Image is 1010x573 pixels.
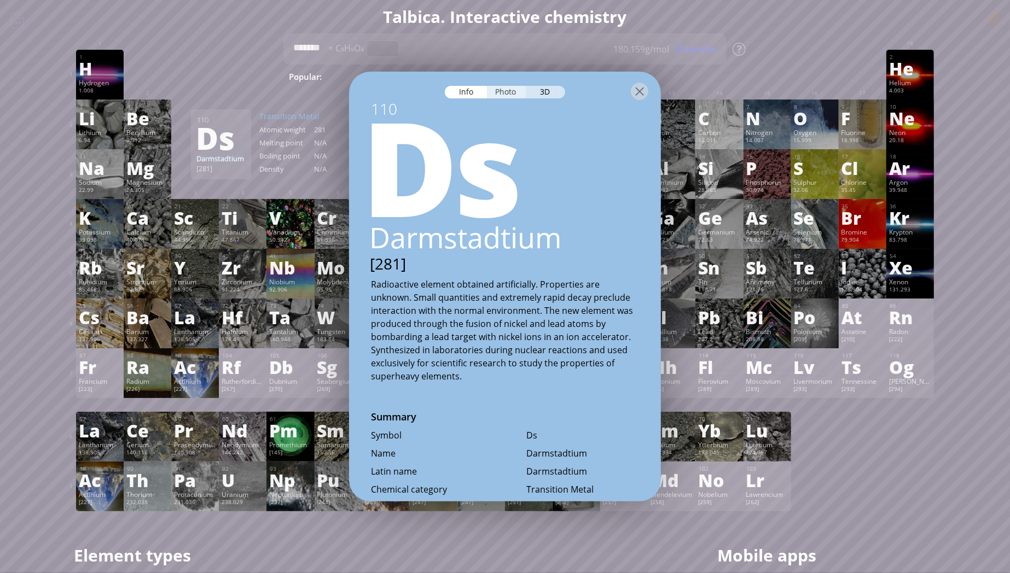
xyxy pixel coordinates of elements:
div: Rubidium [79,277,121,286]
div: 14 [699,153,740,160]
div: 10.81 [651,137,693,145]
div: Iodine [841,277,884,286]
div: 1 [79,54,121,61]
div: Radium [126,377,169,385]
div: 113 [651,352,693,359]
div: 78.971 [794,236,836,245]
div: 204.38 [651,336,693,344]
div: Niobium [269,277,311,286]
div: Selenium [794,227,836,236]
div: Vanadium [269,227,311,236]
div: 58 [127,416,169,423]
div: P [746,159,788,177]
div: [270] [269,385,311,394]
div: 3D [526,86,565,98]
div: 40 [222,253,264,260]
div: 118 [890,352,931,359]
div: Strontium [126,277,169,286]
div: Thallium [651,327,693,336]
div: 74.922 [746,236,788,245]
div: Db [269,358,311,376]
div: [226] [126,385,169,394]
div: 118.71 [698,286,740,295]
div: 91.224 [222,286,264,295]
div: 23 [270,203,311,210]
div: Hydrogen [79,78,121,87]
div: Summary [349,410,661,429]
div: [294] [889,385,931,394]
div: Fluorine [841,128,884,137]
div: [PERSON_NAME] [889,377,931,385]
div: At [841,308,884,326]
div: Fl [698,358,740,376]
div: 79.904 [841,236,884,245]
div: Tantalum [269,327,311,336]
div: 38 [127,253,169,260]
div: Be [126,109,169,127]
div: Indium [651,277,693,286]
div: Cl [841,159,884,177]
div: N [746,109,788,127]
div: Flerovium [698,377,740,385]
div: 18 [890,153,931,160]
div: 39.098 [79,236,121,245]
div: 13 [651,153,693,160]
div: Moscovium [746,377,788,385]
div: Cesium [79,327,121,336]
div: La [174,308,216,326]
div: 22.99 [79,186,121,195]
div: Sn [698,259,740,276]
div: 39 [175,253,216,260]
div: 28.085 [698,186,740,195]
div: Nitrogen [746,128,788,137]
div: Ts [841,358,884,376]
div: Popular: [289,70,330,85]
div: Actinium [174,377,216,385]
div: Radioactive element obtained artificially. Properties are unknown. Small quantities and extremely... [371,278,639,383]
div: Ne [889,109,931,127]
div: [227] [174,385,216,394]
div: Cs [79,308,121,326]
div: 20 [127,203,169,210]
div: Tungsten [317,327,359,336]
div: 57 [79,416,121,423]
div: Ra [126,358,169,376]
span: HCl [522,70,549,83]
div: Bromine [841,227,884,236]
div: H [79,60,121,77]
div: Francium [79,377,121,385]
div: Astatine [841,327,884,336]
div: Kr [889,209,931,226]
div: Aluminium [651,178,693,186]
div: Density [259,164,314,174]
div: 42 [318,253,359,260]
div: 85 [842,302,884,309]
div: 116 [794,352,836,359]
div: 44.956 [174,236,216,245]
div: 127.6 [794,286,836,295]
div: Dubnium [269,377,311,385]
div: 16 [794,153,836,160]
div: Og [889,358,931,376]
div: Sb [746,259,788,276]
div: 2 [890,54,931,61]
div: 81 [651,302,693,309]
div: Tl [651,308,693,326]
div: Gallium [651,227,693,236]
div: 7 [747,103,788,110]
div: Livermorium [794,377,836,385]
div: Ga [651,209,693,226]
div: K [79,209,121,226]
div: 88.906 [174,286,216,295]
div: 32 [699,203,740,210]
div: 117 [842,352,884,359]
div: Nihonium [651,377,693,385]
div: Rb [79,259,121,276]
div: F [841,109,884,127]
div: 50.942 [269,236,311,245]
div: 41 [270,253,311,260]
div: 180.948 [269,336,311,344]
div: 183.84 [317,336,359,344]
div: 26.982 [651,186,693,195]
div: 11 [79,153,121,160]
